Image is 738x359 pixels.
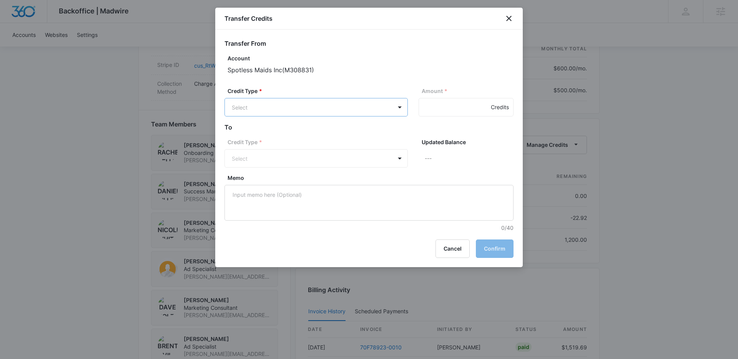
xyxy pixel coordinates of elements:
[435,239,470,258] button: Cancel
[224,39,514,48] h2: Transfer From
[228,138,411,146] label: Credit Type
[422,138,517,146] label: Updated Balance
[425,149,514,168] p: ---
[232,103,382,111] div: Select
[504,14,514,23] button: close
[422,87,517,95] label: Amount
[491,98,509,116] div: Credits
[228,87,411,95] label: Credit Type
[228,174,517,182] label: Memo
[224,123,514,132] h2: To
[228,54,514,62] p: Account
[224,14,273,23] h1: Transfer Credits
[228,65,514,75] p: Spotless Maids Inc ( M308831 )
[228,224,514,232] p: 0/40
